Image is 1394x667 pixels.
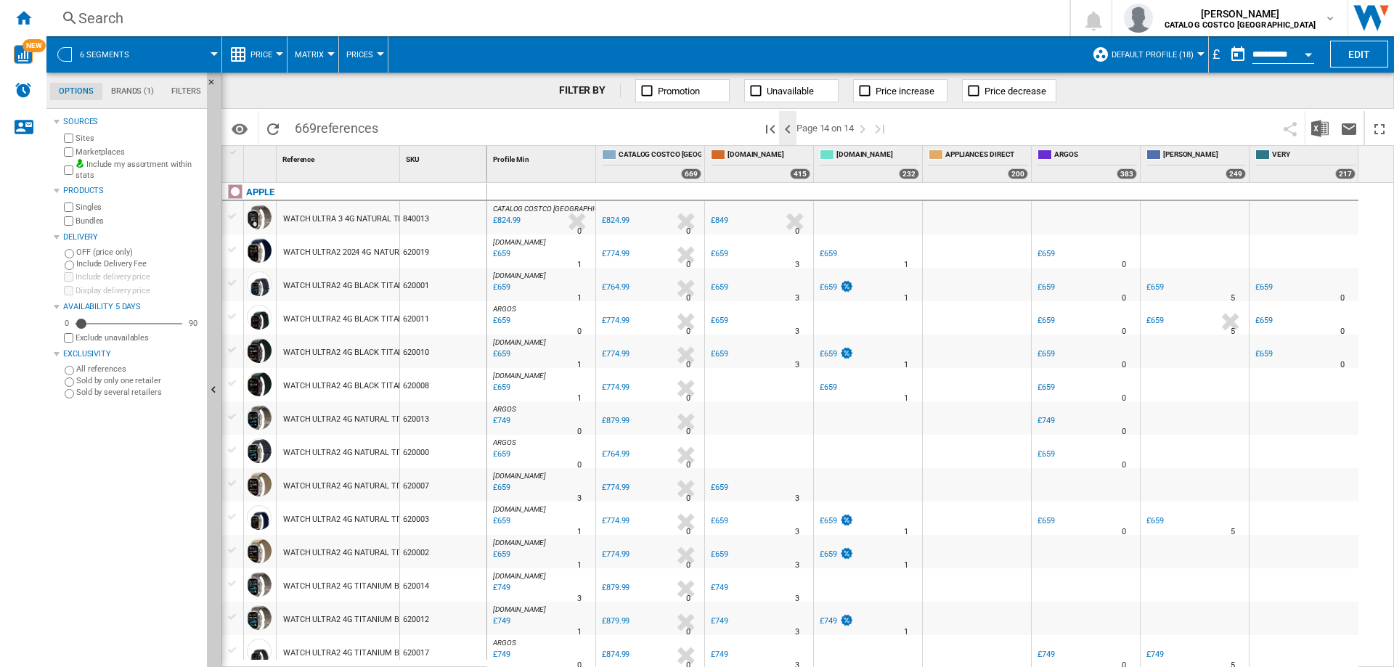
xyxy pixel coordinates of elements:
div: £879.99 [600,614,629,629]
div: [DOMAIN_NAME] 232 offers sold by AO.COM [817,146,922,182]
div: £879.99 [602,416,629,425]
div: £749 [711,616,728,626]
div: Reference Sort None [280,146,399,168]
button: Matrix [295,36,331,73]
div: £659 [711,249,728,258]
button: Promotion [635,79,730,102]
div: 217 offers sold by VERY [1335,168,1356,179]
span: CATALOG COSTCO [GEOGRAPHIC_DATA] [619,150,701,162]
div: £749 [1038,416,1055,425]
span: ARGOS [493,438,516,446]
div: £749 [820,616,837,626]
div: £659 [1035,314,1055,328]
div: £764.99 [600,447,629,462]
div: £749 [709,647,728,662]
div: £774.99 [600,247,629,261]
div: £659 [1038,449,1055,459]
div: £774.99 [602,549,629,559]
span: Price increase [876,86,934,97]
button: First page [762,111,779,145]
button: Price increase [853,79,947,102]
button: Share this bookmark with others [1276,111,1305,145]
label: Singles [76,202,201,213]
button: Next page [854,111,871,145]
div: WATCH ULTRA2 4G BLACK TITANIUM CASE DARK GREEN ALPINE 49MM MEDIUM [283,336,576,369]
div: Delivery Time : 5 days [1231,291,1235,306]
div: Sort None [247,146,276,168]
button: Open calendar [1295,39,1321,65]
div: £659 [709,280,728,295]
button: Price [250,36,280,73]
span: [DOMAIN_NAME] [493,338,546,346]
div: Delivery Time : 3 days [795,358,799,372]
md-slider: Availability [76,316,182,331]
div: 90 [185,318,201,329]
div: Search [78,8,1032,28]
button: Hide [207,73,224,99]
div: £659 [1035,247,1055,261]
div: Profile Min Sort None [490,146,595,168]
div: WATCH ULTRA2 4G BLACK TITANIUM CASE BLACK OCEAN 49MM [283,269,519,303]
div: Delivery Time : 1 day [577,358,582,372]
div: Delivery Time : 0 day [1340,291,1345,306]
div: £774.99 [602,516,629,525]
div: £749 [1144,647,1164,662]
input: Display delivery price [64,286,73,295]
div: Delivery Time : 0 day [577,425,582,439]
div: £849 [711,216,728,225]
div: £774.99 [602,249,629,258]
input: All references [65,366,74,375]
div: Delivery Time : 0 day [686,324,690,339]
div: £659 [711,549,728,559]
span: Unavailable [767,86,814,97]
div: CATALOG COSTCO [GEOGRAPHIC_DATA] 669 offers sold by CATALOG COSTCO UK [599,146,704,182]
button: Edit [1330,41,1388,67]
div: WATCH ULTRA2 4G NATURAL TITANIUM CASE NAVY OCEAN 49MM [283,436,526,470]
div: £659 [1255,349,1273,359]
div: Delivery Time : 0 day [1122,458,1126,472]
img: promotionV3.png [839,547,854,560]
div: Delivery Time : 1 day [904,391,908,406]
input: Include Delivery Fee [65,261,74,270]
div: £659 [1255,316,1273,325]
button: Download in Excel [1305,111,1334,145]
span: Default profile (18) [1112,50,1194,60]
div: Last updated : Monday, 22 September 2025 07:24 [491,314,510,328]
button: Price decrease [962,79,1056,102]
div: £774.99 [600,347,629,361]
div: £764.99 [602,282,629,292]
div: £774.99 [600,547,629,562]
div: APPLIANCES DIRECT 200 offers sold by APPLIANCES DIRECT [926,146,1031,182]
div: £774.99 [602,349,629,359]
div: WATCH ULTRA2 4G NATURAL TITANIUM CASE NATURAL 49MM MEDIUM [283,403,544,436]
img: excel-24x24.png [1311,120,1329,137]
div: £749 [711,583,728,592]
div: SKU Sort None [403,146,486,168]
span: [DOMAIN_NAME] [493,238,546,246]
input: Sold by several retailers [65,389,74,398]
div: £749 [818,614,854,629]
div: £659 [818,380,837,395]
div: £659 [709,247,728,261]
div: 620010 [400,335,486,368]
button: Default profile (18) [1112,36,1201,73]
div: £659 [1038,382,1055,392]
span: NEW [23,39,46,52]
span: Price decrease [985,86,1046,97]
label: Sold by only one retailer [76,375,201,386]
div: [PERSON_NAME] 249 offers sold by JOHN LEWIS [1144,146,1249,182]
span: Page 14 on 14 [796,111,854,145]
div: Delivery Time : 5 days [1231,324,1235,339]
div: £874.99 [602,650,629,659]
img: mysite-bg-18x18.png [76,159,84,168]
div: [DOMAIN_NAME] 415 offers sold by AMAZON.CO.UK [708,146,813,182]
div: £659 [1146,516,1164,525]
div: £774.99 [602,382,629,392]
div: Price [229,36,280,73]
div: Delivery Time : 3 days [795,491,799,506]
img: promotionV3.png [839,280,854,292]
div: Sort None [280,146,399,168]
div: £749 [711,650,728,659]
div: Delivery Time : 0 day [1122,258,1126,272]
